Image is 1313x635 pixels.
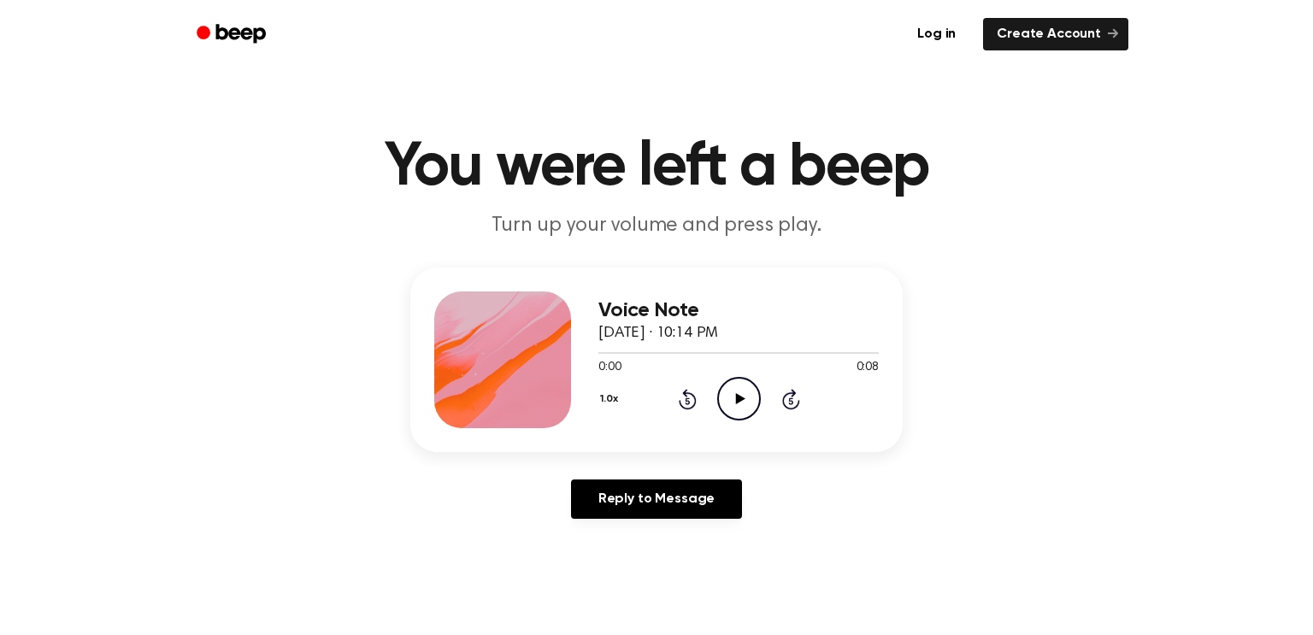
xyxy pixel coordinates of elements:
span: 0:00 [598,359,621,377]
a: Beep [185,18,281,51]
a: Log in [900,15,973,54]
p: Turn up your volume and press play. [328,212,985,240]
h1: You were left a beep [219,137,1094,198]
a: Reply to Message [571,479,742,519]
span: 0:08 [857,359,879,377]
button: 1.0x [598,385,624,414]
h3: Voice Note [598,299,879,322]
a: Create Account [983,18,1128,50]
span: [DATE] · 10:14 PM [598,326,718,341]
